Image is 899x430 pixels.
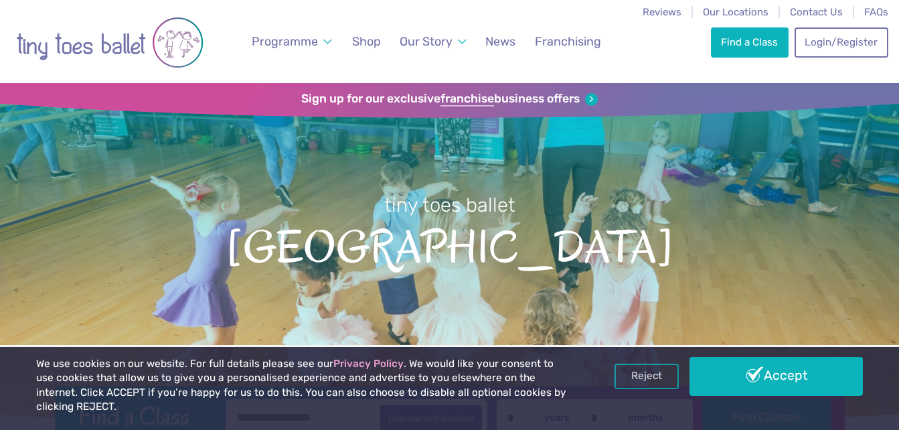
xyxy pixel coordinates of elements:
[36,357,573,415] p: We use cookies on our website. For full details please see our . We would like your consent to us...
[252,34,318,48] span: Programme
[485,34,515,48] span: News
[394,27,473,57] a: Our Story
[479,27,521,57] a: News
[23,218,876,273] span: [GEOGRAPHIC_DATA]
[301,92,598,106] a: Sign up for our exclusivefranchisebusiness offers
[864,6,888,18] a: FAQs
[352,34,381,48] span: Shop
[346,27,387,57] a: Shop
[711,27,789,57] a: Find a Class
[246,27,338,57] a: Programme
[384,194,515,216] small: tiny toes ballet
[16,9,203,76] img: tiny toes ballet
[795,27,888,57] a: Login/Register
[689,357,862,396] a: Accept
[703,6,768,18] a: Our Locations
[333,358,404,370] a: Privacy Policy
[643,6,681,18] a: Reviews
[790,6,843,18] a: Contact Us
[440,92,494,106] strong: franchise
[615,364,679,389] a: Reject
[535,34,601,48] span: Franchising
[529,27,607,57] a: Franchising
[400,34,453,48] span: Our Story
